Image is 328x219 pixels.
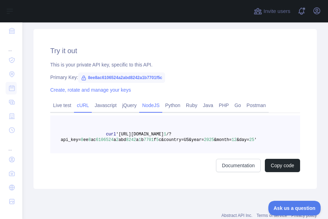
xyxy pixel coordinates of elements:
[50,100,74,111] a: Live test
[116,132,164,137] span: '[URL][DOMAIN_NAME]
[249,137,254,142] span: 25
[156,137,159,142] span: 5
[96,137,113,142] span: 6106524
[136,137,139,142] span: a
[204,137,214,142] span: 2025
[183,100,200,111] a: Ruby
[92,100,119,111] a: Javascript
[222,213,253,218] a: Abstract API Inc.
[141,137,143,142] span: b
[232,137,237,142] span: 12
[6,138,17,152] div: ...
[139,100,162,111] a: NodeJS
[216,100,232,111] a: PHP
[6,38,17,52] div: ...
[83,137,88,142] span: ee
[252,6,292,17] button: Invite users
[88,137,91,142] span: 8
[265,159,300,172] button: Copy code
[119,137,126,142] span: abd
[50,87,131,93] a: Create, rotate and manage your keys
[50,46,300,56] h2: Try it out
[154,137,156,142] span: f
[106,132,116,137] span: curl
[164,132,166,137] span: 1
[254,137,257,142] span: '
[50,74,300,81] div: Primary Key:
[214,137,231,142] span: &month=
[237,137,249,142] span: &day=
[113,137,116,142] span: a
[81,137,83,142] span: 8
[50,61,300,68] div: This is your private API key, specific to this API.
[78,72,165,83] span: 8ee8ac6106524a2abd8242a1b7701f5c
[268,201,321,216] iframe: Toggle Customer Support
[119,100,139,111] a: jQuery
[116,137,118,142] span: 2
[291,213,317,218] a: Privacy policy
[91,137,96,142] span: ac
[256,213,287,218] a: Terms of service
[144,137,154,142] span: 7701
[263,7,290,15] span: Invite users
[159,137,204,142] span: c&country=US&year=
[200,100,216,111] a: Java
[139,137,141,142] span: 1
[126,137,136,142] span: 8242
[232,100,244,111] a: Go
[162,100,183,111] a: Python
[216,159,261,172] a: Documentation
[244,100,269,111] a: Postman
[74,100,92,111] a: cURL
